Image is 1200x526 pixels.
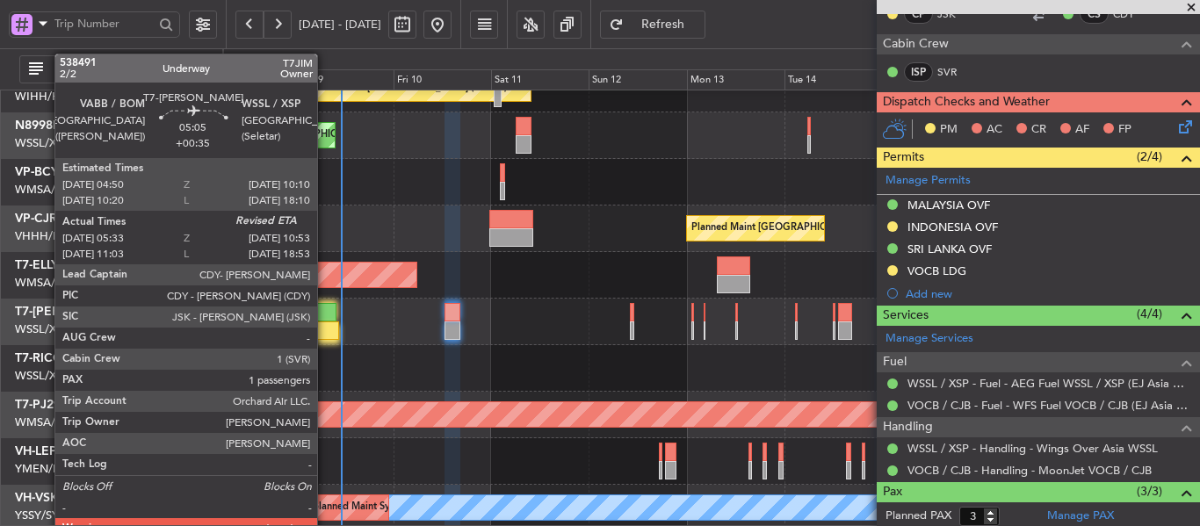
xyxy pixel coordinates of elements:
button: All Aircraft [19,55,191,83]
div: Planned Maint [GEOGRAPHIC_DATA] ([GEOGRAPHIC_DATA] Intl) [691,215,985,241]
span: T7-[PERSON_NAME] [15,306,134,318]
label: Planned PAX [886,508,951,525]
span: N8998K [15,119,61,132]
a: VH-LEPGlobal 6000 [15,445,128,458]
a: JSK [937,6,977,22]
div: Planned Maint [GEOGRAPHIC_DATA] (Seletar) [202,122,408,148]
span: T7-PJ29 [15,399,61,411]
span: VH-LEP [15,445,57,458]
span: FP [1118,121,1131,139]
div: ISP [904,62,933,82]
a: WSSL/XSP [15,321,69,337]
span: T7-ELLY [15,259,59,271]
a: WIHH/HLP [15,89,74,104]
input: Trip Number [54,11,154,37]
a: T7-ELLYG-550 [15,259,93,271]
a: WMSA/SZB [15,414,76,430]
a: VP-CJRG-650 [15,213,91,225]
button: Refresh [600,11,705,39]
a: WSSL / XSP - Fuel - AEG Fuel WSSL / XSP (EJ Asia Only) [907,376,1191,391]
span: Cabin Crew [883,34,949,54]
a: WSSL / XSP - Handling - Wings Over Asia WSSL [907,441,1158,456]
a: T7-PJ29Falcon 7X [15,399,119,411]
span: AC [987,121,1002,139]
a: WMSA/SZB [15,275,76,291]
a: CDY [1113,6,1153,22]
div: Mon 13 [687,69,784,90]
span: All Aircraft [47,63,184,76]
div: VOCB LDG [907,263,966,278]
a: Manage Permits [886,172,971,190]
span: [DATE] - [DATE] [299,17,381,32]
div: CS [1080,4,1109,24]
span: (2/4) [1137,148,1162,166]
a: Manage PAX [1047,508,1114,525]
span: Permits [883,148,924,168]
span: Dispatch Checks and Weather [883,92,1050,112]
span: AF [1075,121,1089,139]
div: Add new [906,286,1191,301]
a: SVR [937,64,977,80]
span: VP-BCY [15,166,59,178]
span: Handling [883,417,933,437]
span: Services [883,306,929,326]
span: T7-RIC [15,352,53,364]
div: Tue 14 [784,69,882,90]
a: T7-[PERSON_NAME]Global 7500 [15,306,206,318]
a: VP-BCYGlobal 5000 [15,166,130,178]
a: WSSL/XSP [15,368,69,384]
span: (3/3) [1137,482,1162,501]
a: N8998KGlobal 6000 [15,119,133,132]
a: VOCB / CJB - Handling - MoonJet VOCB / CJB [907,463,1152,478]
span: PM [940,121,958,139]
span: CR [1031,121,1046,139]
a: VH-VSKGlobal Express XRS [15,492,174,504]
div: Sat 11 [491,69,589,90]
a: WSSL/XSP [15,135,69,151]
div: INDONESIA OVF [907,220,998,234]
span: VH-VSK [15,492,59,504]
span: Refresh [627,18,699,31]
a: WMSA/SZB [15,182,76,198]
a: YSSY/SYD [15,508,68,523]
span: Pax [883,482,902,502]
div: MALAYSIA OVF [907,198,990,213]
div: SRI LANKA OVF [907,241,992,256]
a: VHHH/HKG [15,228,77,244]
a: Manage Services [886,330,973,348]
span: Fuel [883,352,907,372]
div: [DATE] [227,52,257,67]
div: Wed 8 [198,69,295,90]
div: CP [904,4,933,24]
span: (4/4) [1137,305,1162,323]
a: T7-RICGlobal 6000 [15,352,124,364]
a: YMEN/MEB [15,461,77,477]
div: Fri 10 [394,69,491,90]
div: Unplanned Maint Sydney ([PERSON_NAME] Intl) [300,494,517,521]
a: VOCB / CJB - Fuel - WFS Fuel VOCB / CJB (EJ Asia Only) [907,398,1191,413]
div: Thu 9 [296,69,394,90]
span: VP-CJR [15,213,57,225]
div: Sun 12 [589,69,686,90]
